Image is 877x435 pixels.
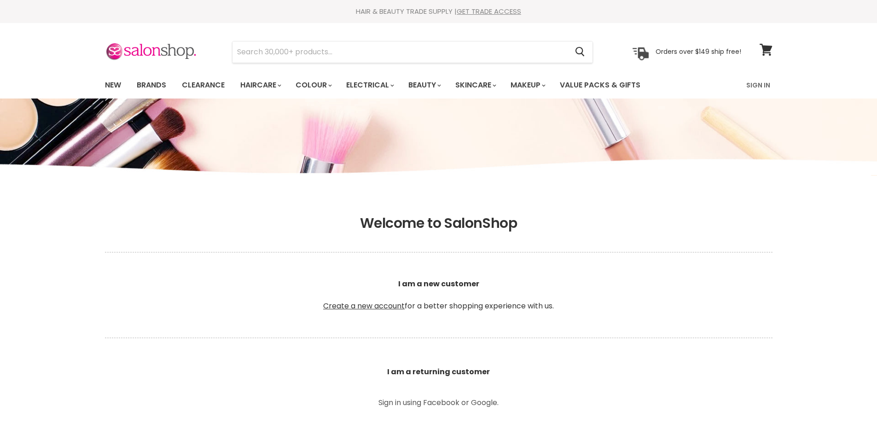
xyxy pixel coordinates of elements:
a: Sign In [741,75,776,95]
button: Search [568,41,592,63]
a: Brands [130,75,173,95]
div: HAIR & BEAUTY TRADE SUPPLY | [93,7,784,16]
nav: Main [93,72,784,99]
a: Skincare [448,75,502,95]
a: GET TRADE ACCESS [457,6,521,16]
a: Colour [289,75,337,95]
b: I am a returning customer [387,366,490,377]
h1: Welcome to SalonShop [105,215,772,232]
a: Electrical [339,75,400,95]
a: Haircare [233,75,287,95]
form: Product [232,41,593,63]
a: Value Packs & Gifts [553,75,647,95]
input: Search [232,41,568,63]
ul: Main menu [98,72,694,99]
p: Sign in using Facebook or Google. [335,399,542,406]
b: I am a new customer [398,278,479,289]
a: New [98,75,128,95]
a: Create a new account [323,301,405,311]
a: Makeup [504,75,551,95]
a: Clearance [175,75,232,95]
p: Orders over $149 ship free! [656,47,741,56]
a: Beauty [401,75,447,95]
p: for a better shopping experience with us. [105,256,772,334]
